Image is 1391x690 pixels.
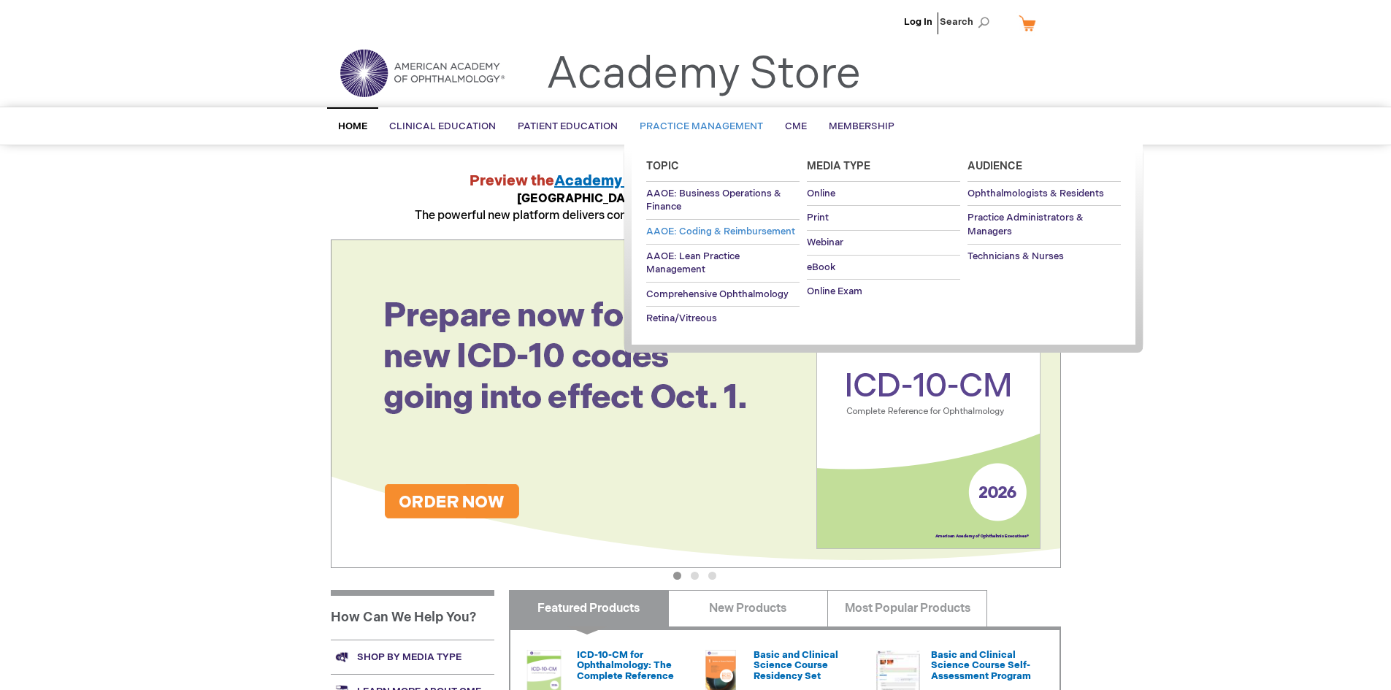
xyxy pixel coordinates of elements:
[807,285,862,297] span: Online Exam
[646,313,717,324] span: Retina/Vitreous
[338,120,367,132] span: Home
[967,212,1084,237] span: Practice Administrators & Managers
[967,188,1104,199] span: Ophthalmologists & Residents
[509,590,669,626] a: Featured Products
[807,188,835,199] span: Online
[807,160,870,172] span: Media Type
[668,590,828,626] a: New Products
[940,7,995,37] span: Search
[577,649,674,682] a: ICD-10-CM for Ophthalmology: The Complete Reference
[827,590,987,626] a: Most Popular Products
[646,226,795,237] span: AAOE: Coding & Reimbursement
[389,120,496,132] span: Clinical Education
[931,649,1031,682] a: Basic and Clinical Science Course Self-Assessment Program
[785,120,807,132] span: CME
[691,572,699,580] button: 2 of 3
[673,572,681,580] button: 1 of 3
[967,250,1064,262] span: Technicians & Nurses
[807,212,829,223] span: Print
[807,261,835,273] span: eBook
[518,120,618,132] span: Patient Education
[904,16,932,28] a: Log In
[829,120,894,132] span: Membership
[646,250,740,276] span: AAOE: Lean Practice Management
[554,172,831,190] a: Academy Technician Training Platform
[646,188,781,213] span: AAOE: Business Operations & Finance
[331,640,494,674] a: Shop by media type
[754,649,838,682] a: Basic and Clinical Science Course Residency Set
[640,120,763,132] span: Practice Management
[967,160,1022,172] span: Audience
[331,590,494,640] h1: How Can We Help You?
[646,160,679,172] span: Topic
[646,288,789,300] span: Comprehensive Ophthalmology
[546,48,861,101] a: Academy Store
[807,237,843,248] span: Webinar
[517,192,875,206] strong: [GEOGRAPHIC_DATA], Hall WB1, Booth 2761, [DATE] 10:30 a.m.
[470,172,921,190] strong: Preview the at AAO 2025
[708,572,716,580] button: 3 of 3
